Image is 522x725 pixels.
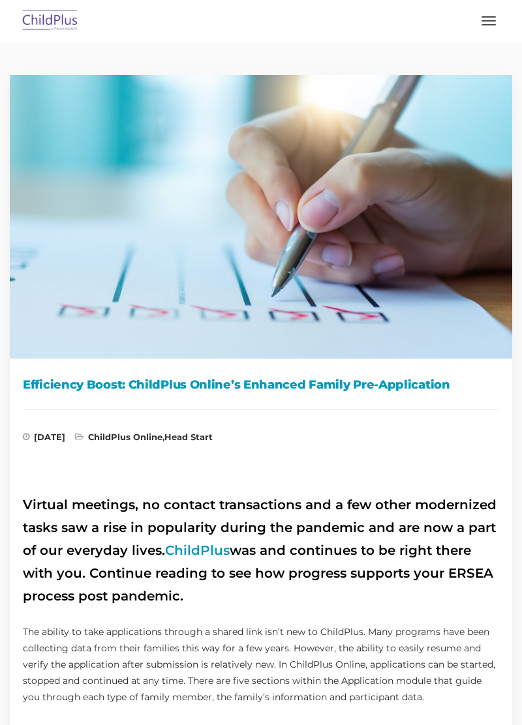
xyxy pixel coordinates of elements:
[164,432,213,442] a: Head Start
[88,432,162,442] a: ChildPlus Online
[75,433,213,446] span: ,
[23,375,499,394] h1: Efficiency Boost: ChildPlus Online’s Enhanced Family Pre-Application
[23,624,499,705] p: The ability to take applications through a shared link isn’t new to ChildPlus. Many programs have...
[23,433,65,446] span: [DATE]
[165,542,230,558] a: ChildPlus
[20,6,81,37] img: ChildPlus by Procare Solutions
[23,494,499,608] h2: Virtual meetings, no contact transactions and a few other modernized tasks saw a rise in populari...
